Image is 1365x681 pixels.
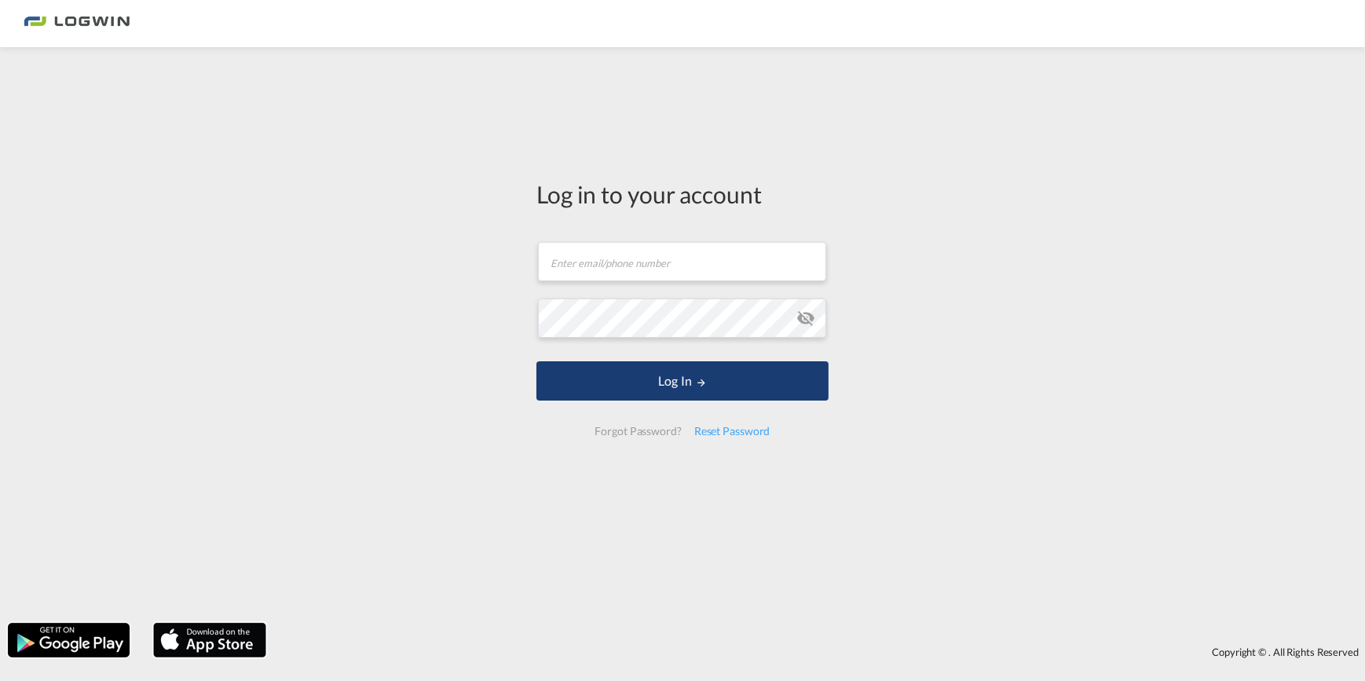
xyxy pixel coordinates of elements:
img: google.png [6,621,131,659]
button: LOGIN [536,361,829,401]
div: Log in to your account [536,178,829,211]
img: apple.png [152,621,268,659]
div: Copyright © . All Rights Reserved [274,639,1365,665]
input: Enter email/phone number [538,242,826,281]
div: Forgot Password? [588,417,687,445]
div: Reset Password [688,417,777,445]
md-icon: icon-eye-off [796,309,815,328]
img: 2761ae10d95411efa20a1f5e0282d2d7.png [24,6,130,42]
